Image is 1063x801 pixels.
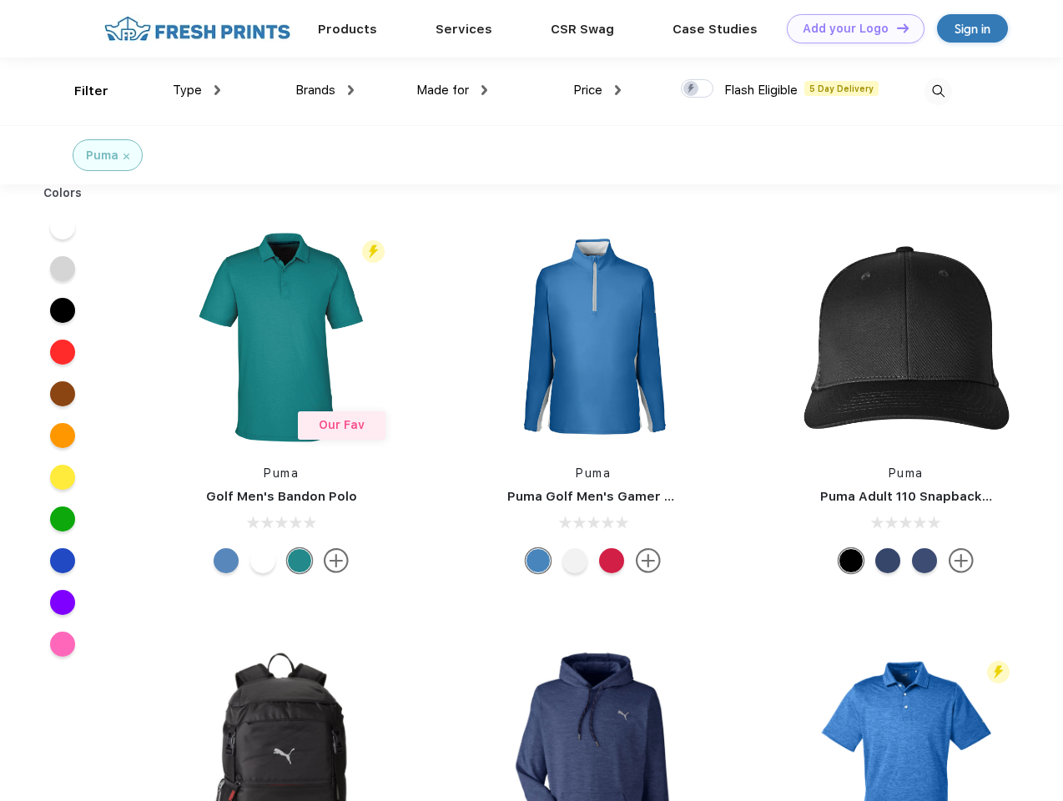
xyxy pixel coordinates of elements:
[949,548,974,573] img: more.svg
[889,466,924,480] a: Puma
[318,22,377,37] a: Products
[348,85,354,95] img: dropdown.png
[615,85,621,95] img: dropdown.png
[955,19,990,38] div: Sign in
[416,83,469,98] span: Made for
[264,466,299,480] a: Puma
[551,22,614,37] a: CSR Swag
[724,83,798,98] span: Flash Eligible
[295,83,335,98] span: Brands
[482,226,704,448] img: func=resize&h=266
[319,418,365,431] span: Our Fav
[99,14,295,43] img: fo%20logo%202.webp
[912,548,937,573] div: Peacoat Qut Shd
[937,14,1008,43] a: Sign in
[573,83,602,98] span: Price
[526,548,551,573] div: Bright Cobalt
[507,489,771,504] a: Puma Golf Men's Gamer Golf Quarter-Zip
[170,226,392,448] img: func=resize&h=266
[214,548,239,573] div: Lake Blue
[206,489,357,504] a: Golf Men's Bandon Polo
[287,548,312,573] div: Green Lagoon
[599,548,624,573] div: Ski Patrol
[362,240,385,263] img: flash_active_toggle.svg
[875,548,900,573] div: Peacoat with Qut Shd
[31,184,95,202] div: Colors
[436,22,492,37] a: Services
[123,154,129,159] img: filter_cancel.svg
[803,22,889,36] div: Add your Logo
[214,85,220,95] img: dropdown.png
[74,82,108,101] div: Filter
[795,226,1017,448] img: func=resize&h=266
[924,78,952,105] img: desktop_search.svg
[324,548,349,573] img: more.svg
[636,548,661,573] img: more.svg
[804,81,879,96] span: 5 Day Delivery
[987,661,1010,683] img: flash_active_toggle.svg
[897,23,909,33] img: DT
[562,548,587,573] div: Bright White
[173,83,202,98] span: Type
[481,85,487,95] img: dropdown.png
[839,548,864,573] div: Pma Blk Pma Blk
[86,147,118,164] div: Puma
[576,466,611,480] a: Puma
[250,548,275,573] div: Bright White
